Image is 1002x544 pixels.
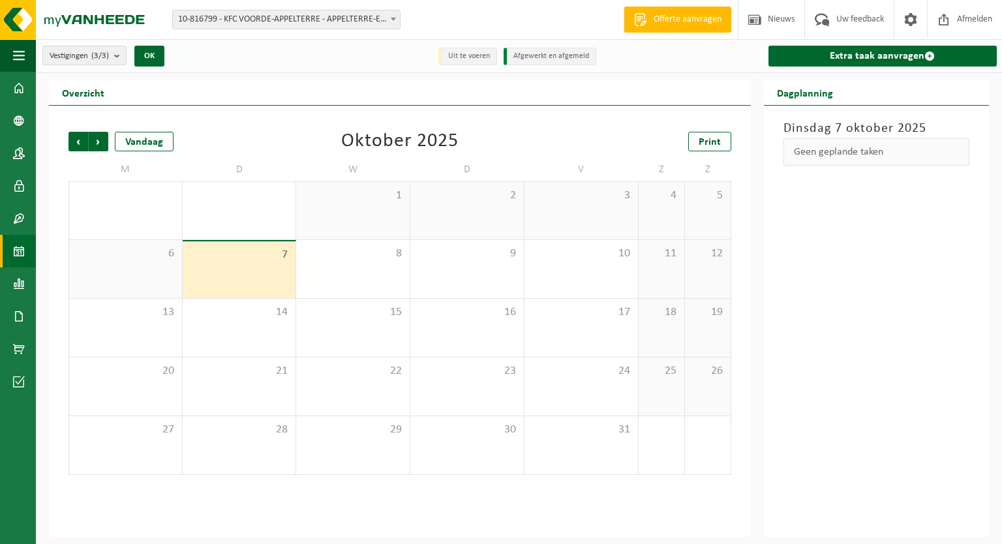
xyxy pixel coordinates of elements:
[303,189,403,203] span: 1
[691,247,724,261] span: 12
[296,158,410,181] td: W
[783,119,969,138] h3: Dinsdag 7 oktober 2025
[624,7,731,33] a: Offerte aanvragen
[68,158,183,181] td: M
[189,423,290,437] span: 28
[134,46,164,67] button: OK
[639,158,685,181] td: Z
[303,247,403,261] span: 8
[49,80,117,105] h2: Overzicht
[764,80,846,105] h2: Dagplanning
[531,247,631,261] span: 10
[173,10,400,29] span: 10-816799 - KFC VOORDE-APPELTERRE - APPELTERRE-EICHEM
[189,364,290,378] span: 21
[531,364,631,378] span: 24
[76,247,175,261] span: 6
[303,305,403,320] span: 15
[115,132,174,151] div: Vandaag
[699,137,721,147] span: Print
[524,158,639,181] td: V
[50,46,109,66] span: Vestigingen
[89,132,108,151] span: Volgende
[650,13,725,26] span: Offerte aanvragen
[303,364,403,378] span: 22
[183,158,297,181] td: D
[410,158,524,181] td: D
[42,46,127,65] button: Vestigingen(3/3)
[76,305,175,320] span: 13
[417,305,517,320] span: 16
[531,305,631,320] span: 17
[531,189,631,203] span: 3
[303,423,403,437] span: 29
[768,46,997,67] a: Extra taak aanvragen
[189,248,290,262] span: 7
[685,158,731,181] td: Z
[645,364,678,378] span: 25
[172,10,401,29] span: 10-816799 - KFC VOORDE-APPELTERRE - APPELTERRE-EICHEM
[691,364,724,378] span: 26
[438,48,497,65] li: Uit te voeren
[76,423,175,437] span: 27
[688,132,731,151] a: Print
[91,52,109,60] count: (3/3)
[691,305,724,320] span: 19
[645,189,678,203] span: 4
[189,305,290,320] span: 14
[531,423,631,437] span: 31
[645,305,678,320] span: 18
[645,247,678,261] span: 11
[504,48,596,65] li: Afgewerkt en afgemeld
[76,364,175,378] span: 20
[417,423,517,437] span: 30
[68,132,88,151] span: Vorige
[417,247,517,261] span: 9
[691,189,724,203] span: 5
[783,138,969,166] div: Geen geplande taken
[341,132,459,151] div: Oktober 2025
[417,364,517,378] span: 23
[417,189,517,203] span: 2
